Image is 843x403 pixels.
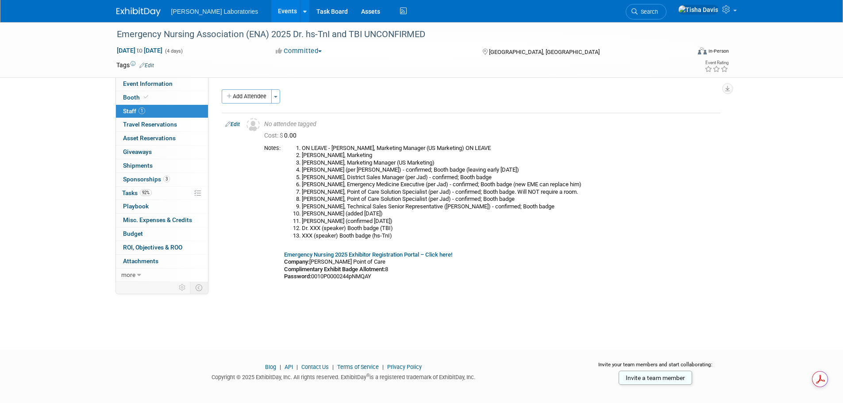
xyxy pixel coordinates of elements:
[123,216,192,223] span: Misc. Expenses & Credits
[277,364,283,370] span: |
[123,203,149,210] span: Playbook
[116,214,208,227] a: Misc. Expenses & Credits
[116,77,208,91] a: Event Information
[708,48,729,54] div: In-Person
[123,121,177,128] span: Travel Reservations
[284,273,311,280] b: Password:
[489,49,600,55] span: [GEOGRAPHIC_DATA], [GEOGRAPHIC_DATA]
[123,134,176,142] span: Asset Reservations
[114,27,677,42] div: Emergency Nursing Association (ENA) 2025 Dr. hs-TnI and TBI UNCONFIRMED
[638,8,658,15] span: Search
[190,282,208,293] td: Toggle Event Tabs
[626,4,666,19] a: Search
[116,255,208,268] a: Attachments
[302,159,717,167] li: [PERSON_NAME], Marketing Manager (US Marketing)
[284,258,309,265] b: Company:
[302,196,717,203] li: [PERSON_NAME], Point of Care Solution Specialist (per Jad) - confirmed; Booth badge
[302,232,717,240] li: XXX (speaker) Booth badge (hs-TnI)
[302,166,717,174] li: [PERSON_NAME] (per [PERSON_NAME]) - confirmed; Booth badge (leaving early [DATE])
[123,107,145,115] span: Staff
[116,173,208,186] a: Sponsorships3
[284,145,717,280] div: [PERSON_NAME] Point of Care 8 0010P0000244pNMQAY
[116,118,208,131] a: Travel Reservations
[302,174,717,181] li: [PERSON_NAME], District Sales Manager (per Jad) - confirmed; Booth badge
[302,218,717,225] li: [PERSON_NAME] (confirmed [DATE])
[116,146,208,159] a: Giveaways
[121,271,135,278] span: more
[264,120,717,128] div: No attendee tagged
[116,8,161,16] img: ExhibitDay
[387,364,422,370] a: Privacy Policy
[123,176,170,183] span: Sponsorships
[123,230,143,237] span: Budget
[122,189,152,196] span: Tasks
[366,373,370,378] sup: ®
[116,187,208,200] a: Tasks92%
[139,62,154,69] a: Edit
[284,266,385,273] b: Complimentary Exhibit Badge Allotment:
[116,200,208,213] a: Playbook
[337,364,379,370] a: Terms of Service
[380,364,386,370] span: |
[246,118,260,131] img: Unassigned-User-Icon.png
[302,188,717,196] li: [PERSON_NAME], Point of Care Solution Specialist (per Jad) - confirmed; Booth badge. Will NOT req...
[123,257,158,265] span: Attachments
[123,94,150,101] span: Booth
[698,47,707,54] img: Format-Inperson.png
[123,244,182,251] span: ROI, Objectives & ROO
[139,107,145,114] span: 1
[302,145,717,152] li: ON LEAVE - [PERSON_NAME], Marketing Manager (US Marketing) ON LEAVE
[171,8,258,15] span: [PERSON_NAME] Laboratories
[123,80,173,87] span: Event Information
[301,364,329,370] a: Contact Us
[222,89,272,104] button: Add Attendee
[144,95,148,100] i: Booth reservation complete
[302,225,717,232] li: Dr. XXX (speaker) Booth badge (TBI)
[225,121,240,127] a: Edit
[116,105,208,118] a: Staff1
[273,46,325,56] button: Committed
[140,189,152,196] span: 92%
[175,282,190,293] td: Personalize Event Tab Strip
[116,241,208,254] a: ROI, Objectives & ROO
[330,364,336,370] span: |
[116,269,208,282] a: more
[123,162,153,169] span: Shipments
[123,148,152,155] span: Giveaways
[116,159,208,173] a: Shipments
[163,176,170,182] span: 3
[302,210,717,218] li: [PERSON_NAME] (added [DATE])
[116,61,154,69] td: Tags
[302,181,717,188] li: [PERSON_NAME], Emergency Medicine Executive (per Jad) - confirmed; Booth badge (new EME can repla...
[584,361,727,374] div: Invite your team members and start collaborating:
[302,203,717,211] li: [PERSON_NAME], Technical Sales Senior Representative ([PERSON_NAME]) - confirmed; Booth badge
[164,48,183,54] span: (4 days)
[619,371,692,385] a: Invite a team member
[302,152,717,159] li: [PERSON_NAME], Marketing
[135,47,144,54] span: to
[294,364,300,370] span: |
[116,91,208,104] a: Booth
[116,132,208,145] a: Asset Reservations
[264,132,284,139] span: Cost: $
[116,371,571,381] div: Copyright © 2025 ExhibitDay, Inc. All rights reserved. ExhibitDay is a registered trademark of Ex...
[264,132,300,139] span: 0.00
[638,46,729,59] div: Event Format
[678,5,719,15] img: Tisha Davis
[704,61,728,65] div: Event Rating
[264,145,281,152] div: Notes:
[116,46,163,54] span: [DATE] [DATE]
[116,227,208,241] a: Budget
[285,364,293,370] a: API
[265,364,276,370] a: Blog
[284,251,452,258] a: Emergency Nursing 2025 Exhibitor Registration Portal – Click here!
